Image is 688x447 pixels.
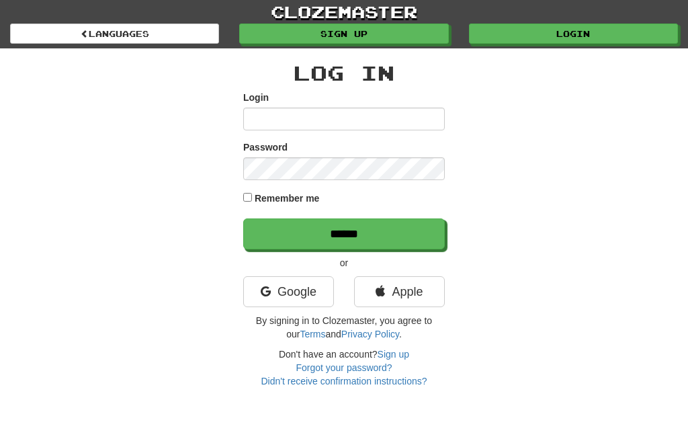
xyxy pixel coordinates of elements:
[243,62,445,84] h2: Log In
[243,140,288,154] label: Password
[10,24,219,44] a: Languages
[378,349,409,360] a: Sign up
[469,24,678,44] a: Login
[243,276,334,307] a: Google
[243,256,445,270] p: or
[296,362,392,373] a: Forgot your password?
[243,348,445,388] div: Don't have an account?
[243,314,445,341] p: By signing in to Clozemaster, you agree to our and .
[354,276,445,307] a: Apple
[243,91,269,104] label: Login
[261,376,427,387] a: Didn't receive confirmation instructions?
[300,329,325,339] a: Terms
[239,24,448,44] a: Sign up
[341,329,399,339] a: Privacy Policy
[255,192,320,205] label: Remember me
